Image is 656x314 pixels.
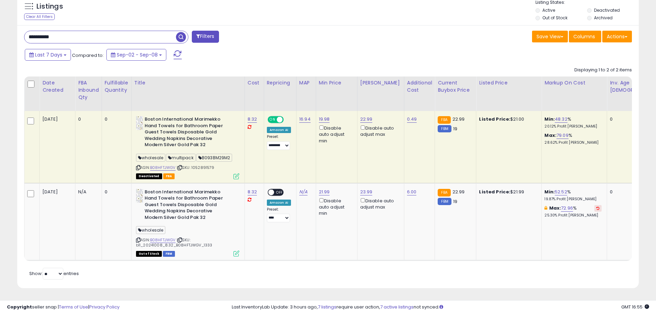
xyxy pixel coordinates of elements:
[360,124,399,138] div: Disable auto adjust max
[105,116,126,122] div: 0
[136,237,212,247] span: | SKU: b11_20241008_8.32_B08HFTJWGV_1333
[136,116,239,178] div: ASIN:
[318,304,336,310] a: 7 listings
[438,116,450,124] small: FBA
[407,189,417,195] a: 6.00
[544,197,602,202] p: 19.87% Profit [PERSON_NAME]
[136,226,166,234] span: wholesale
[452,116,465,122] span: 22.99
[24,13,55,20] div: Clear All Filters
[544,116,602,129] div: %
[319,116,330,123] a: 19.98
[438,125,451,132] small: FBM
[479,79,539,87] div: Listed Price
[544,189,602,202] div: %
[7,304,32,310] strong: Copyright
[360,189,373,195] a: 23.99
[282,117,293,123] span: OFF
[136,154,166,162] span: wholesale
[134,79,242,87] div: Title
[136,189,239,256] div: ASIN:
[267,207,291,223] div: Preset:
[574,67,632,73] div: Displaying 1 to 2 of 2 items
[299,79,313,87] div: MAP
[105,189,126,195] div: 0
[78,116,96,122] div: 0
[544,132,556,139] b: Max:
[544,140,602,145] p: 28.62% Profit [PERSON_NAME]
[267,127,291,133] div: Amazon AI
[319,189,330,195] a: 21.99
[145,189,228,223] b: Boston International Marimekko Hand Towels for Bathroom Paper Guest Towels Disposable Gold Weddin...
[544,132,602,145] div: %
[573,33,595,40] span: Columns
[267,134,291,150] div: Preset:
[594,15,613,21] label: Archived
[89,304,119,310] a: Privacy Policy
[248,116,257,123] a: 8.32
[544,79,604,87] div: Markup on Cost
[29,270,79,277] span: Show: entries
[621,304,649,310] span: 2025-09-17 16:55 GMT
[177,165,215,170] span: | SKU: 1052891579
[7,304,119,311] div: seller snap | |
[544,205,602,218] div: %
[360,197,399,210] div: Disable auto adjust max
[25,49,71,61] button: Last 7 Days
[150,237,176,243] a: B08HFTJWGV
[542,77,607,111] th: The percentage added to the cost of goods (COGS) that forms the calculator for Min & Max prices.
[532,31,568,42] button: Save View
[248,189,257,195] a: 8.32
[360,116,373,123] a: 22.99
[42,79,72,94] div: Date Created
[150,165,176,171] a: B08HFTJWGV
[544,213,602,218] p: 25.30% Profit [PERSON_NAME]
[319,124,352,144] div: Disable auto adjust min
[407,79,432,94] div: Additional Cost
[163,173,175,179] span: FBA
[453,125,457,132] span: 19
[145,116,228,150] b: Boston International Marimekko Hand Towels for Bathroom Paper Guest Towels Disposable Gold Weddin...
[544,189,555,195] b: Min:
[479,116,510,122] b: Listed Price:
[542,7,555,13] label: Active
[544,124,602,129] p: 20.12% Profit [PERSON_NAME]
[248,79,261,87] div: Cost
[166,154,196,162] span: multipack
[555,189,567,195] a: 52.52
[542,15,568,21] label: Out of Stock
[196,154,232,162] span: B093BM29M2
[544,116,555,122] b: Min:
[479,189,510,195] b: Listed Price:
[380,304,414,310] a: 7 active listings
[561,205,573,212] a: 72.96
[602,31,632,42] button: Actions
[136,173,162,179] span: All listings that are unavailable for purchase on Amazon for any reason other than out-of-stock
[78,189,96,195] div: N/A
[232,304,649,311] div: Last InventoryLab Update: 3 hours ago, require user action, not synced.
[479,189,536,195] div: $21.99
[438,79,473,94] div: Current Buybox Price
[274,189,285,195] span: OFF
[407,116,417,123] a: 0.49
[59,304,88,310] a: Terms of Use
[78,79,99,101] div: FBA inbound Qty
[438,198,451,205] small: FBM
[37,2,63,11] h5: Listings
[594,7,620,13] label: Deactivated
[319,79,354,87] div: Min Price
[192,31,219,43] button: Filters
[299,116,311,123] a: 16.94
[556,132,569,139] a: 79.09
[299,189,308,195] a: N/A
[549,205,561,211] b: Max:
[163,251,175,257] span: FBM
[136,116,143,130] img: 41HQIRAssoL._SL40_.jpg
[42,189,70,195] div: [DATE]
[268,117,277,123] span: ON
[569,31,601,42] button: Columns
[267,200,291,206] div: Amazon AI
[42,116,70,122] div: [DATE]
[453,198,457,205] span: 19
[452,189,465,195] span: 22.99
